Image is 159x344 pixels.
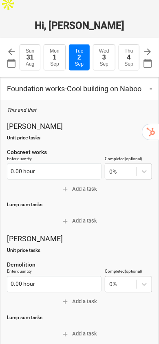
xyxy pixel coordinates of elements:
[143,47,152,57] span: arrow_forward
[7,247,152,254] p: Unit price tasks
[125,61,133,67] div: Sep
[7,296,152,309] button: Add a task
[7,328,152,341] button: Add a task
[7,156,102,163] p: Enter quantity
[125,48,133,54] div: Thu
[10,185,149,194] span: Add a task
[50,48,59,54] div: Mon
[53,54,57,61] div: 1
[20,44,40,71] button: Sun31Aug
[7,107,152,114] p: This and that
[10,217,149,226] span: Add a task
[10,298,149,307] span: Add a task
[7,121,152,131] p: [PERSON_NAME]
[7,276,102,293] input: Enter quantity, hour
[75,61,84,67] div: Sep
[75,48,83,54] div: Tue
[7,183,152,196] button: Add a task
[62,185,69,193] span: add
[105,269,152,274] div: Completed (optional)
[10,330,149,339] span: Add a task
[7,163,102,180] input: Enter quantity, hour
[7,269,102,276] p: Enter quantity
[7,47,16,57] span: arrow_back
[127,54,131,61] div: 4
[62,331,69,338] span: add
[7,148,152,156] p: Cobcreet works
[150,84,152,93] span: -
[69,44,90,71] button: Tue2Sep
[77,54,81,61] div: 2
[7,234,152,244] p: [PERSON_NAME]
[105,156,152,161] div: Completed (optional)
[119,44,139,71] button: Thu4Sep
[7,261,152,269] p: Demolition
[26,48,34,54] div: Sun
[62,218,69,225] span: add
[7,84,141,94] p: Foundation works - Cool building on Naboo
[7,215,152,228] button: Add a task
[7,202,152,209] p: Lump sum tasks
[44,44,65,71] button: Mon1Sep
[100,61,108,67] div: Sep
[99,48,109,54] div: Wed
[50,61,59,67] div: Sep
[62,298,69,306] span: add
[26,54,34,61] div: 31
[7,315,152,322] p: Lump sum tasks
[7,135,152,141] p: Unit price tasks
[93,44,115,71] button: Wed3Sep
[26,61,34,67] div: Aug
[102,54,106,61] div: 3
